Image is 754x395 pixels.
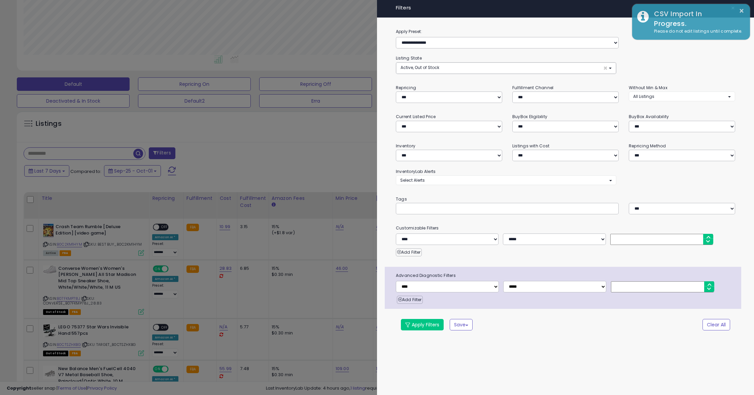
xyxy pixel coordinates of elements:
[396,248,422,256] button: Add Filter
[396,55,422,61] small: Listing State
[391,224,740,232] small: Customizable Filters
[391,272,741,279] span: Advanced Diagnostic Filters
[450,319,473,330] button: Save
[702,319,730,330] button: Clear All
[512,143,549,149] small: Listings with Cost
[401,319,444,330] button: Apply Filters
[728,3,738,13] button: ×
[512,85,553,91] small: Fulfillment Channel
[400,177,425,183] span: Select Alerts
[396,143,415,149] small: Inventory
[633,94,654,99] span: All Listings
[396,114,436,119] small: Current Listed Price
[731,3,735,13] span: ×
[629,143,666,149] small: Repricing Method
[649,28,745,35] div: Please do not edit listings until complete.
[649,9,745,28] div: CSV Import In Progress.
[391,195,740,203] small: Tags
[739,7,744,15] button: ×
[396,63,616,74] button: Active, Out of Stock ×
[603,65,608,72] span: ×
[391,28,740,35] label: Apply Preset:
[396,169,436,174] small: InventoryLab Alerts
[401,65,439,70] span: Active, Out of Stock
[397,296,423,304] button: Add Filter
[629,114,669,119] small: BuyBox Availability
[629,92,735,101] button: All Listings
[396,175,616,185] button: Select Alerts
[512,114,547,119] small: BuyBox Eligibility
[629,85,667,91] small: Without Min & Max
[396,85,416,91] small: Repricing
[396,5,735,11] h4: Filters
